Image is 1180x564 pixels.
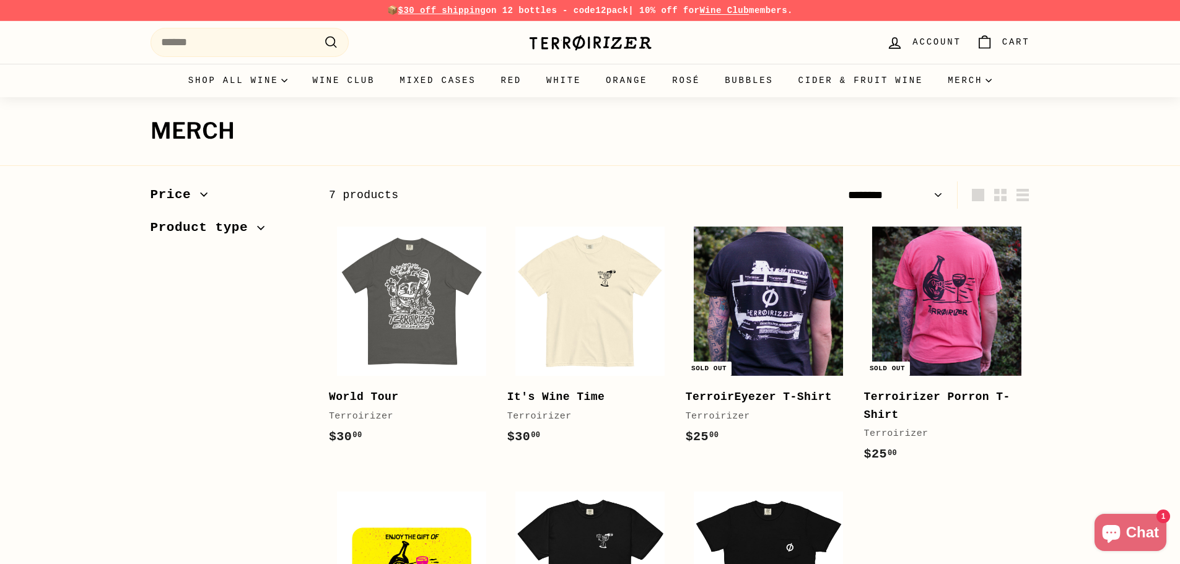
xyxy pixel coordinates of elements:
button: Product type [151,214,309,248]
a: Account [879,24,968,61]
span: $30 [507,430,541,444]
p: 📦 on 12 bottles - code | 10% off for members. [151,4,1030,17]
a: Bubbles [712,64,785,97]
a: Sold out Terroirizer Porron T-Shirt Terroirizer [864,218,1030,477]
sup: 00 [531,431,540,440]
a: Mixed Cases [387,64,488,97]
span: $25 [686,430,719,444]
a: World Tour Terroirizer [329,218,495,459]
span: $30 [329,430,362,444]
b: World Tour [329,391,399,403]
div: Terroirizer [864,427,1018,441]
b: Terroirizer Porron T-Shirt [864,391,1010,421]
span: Cart [1002,35,1030,49]
inbox-online-store-chat: Shopify online store chat [1091,514,1170,554]
a: Cart [969,24,1038,61]
div: Sold out [865,362,910,376]
a: It's Wine Time Terroirizer [507,218,673,459]
b: TerroirEyezer T-Shirt [686,391,832,403]
sup: 00 [352,431,362,440]
span: Account [912,35,961,49]
div: Terroirizer [507,409,661,424]
a: Orange [593,64,660,97]
div: Primary [126,64,1055,97]
sup: 00 [709,431,719,440]
a: Red [488,64,534,97]
span: $25 [864,447,898,461]
a: Cider & Fruit Wine [786,64,936,97]
sup: 00 [888,449,897,458]
a: Sold out TerroirEyezer T-Shirt Terroirizer [686,218,852,459]
span: $30 off shipping [398,6,486,15]
summary: Merch [935,64,1004,97]
a: Rosé [660,64,712,97]
b: It's Wine Time [507,391,605,403]
div: 7 products [329,186,680,204]
div: Terroirizer [686,409,839,424]
div: Terroirizer [329,409,483,424]
a: White [534,64,593,97]
h1: Merch [151,119,1030,144]
a: Wine Club [300,64,387,97]
div: Sold out [686,362,732,376]
button: Price [151,181,309,215]
summary: Shop all wine [176,64,300,97]
span: Product type [151,217,258,238]
span: Price [151,184,201,206]
strong: 12pack [595,6,628,15]
a: Wine Club [699,6,749,15]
